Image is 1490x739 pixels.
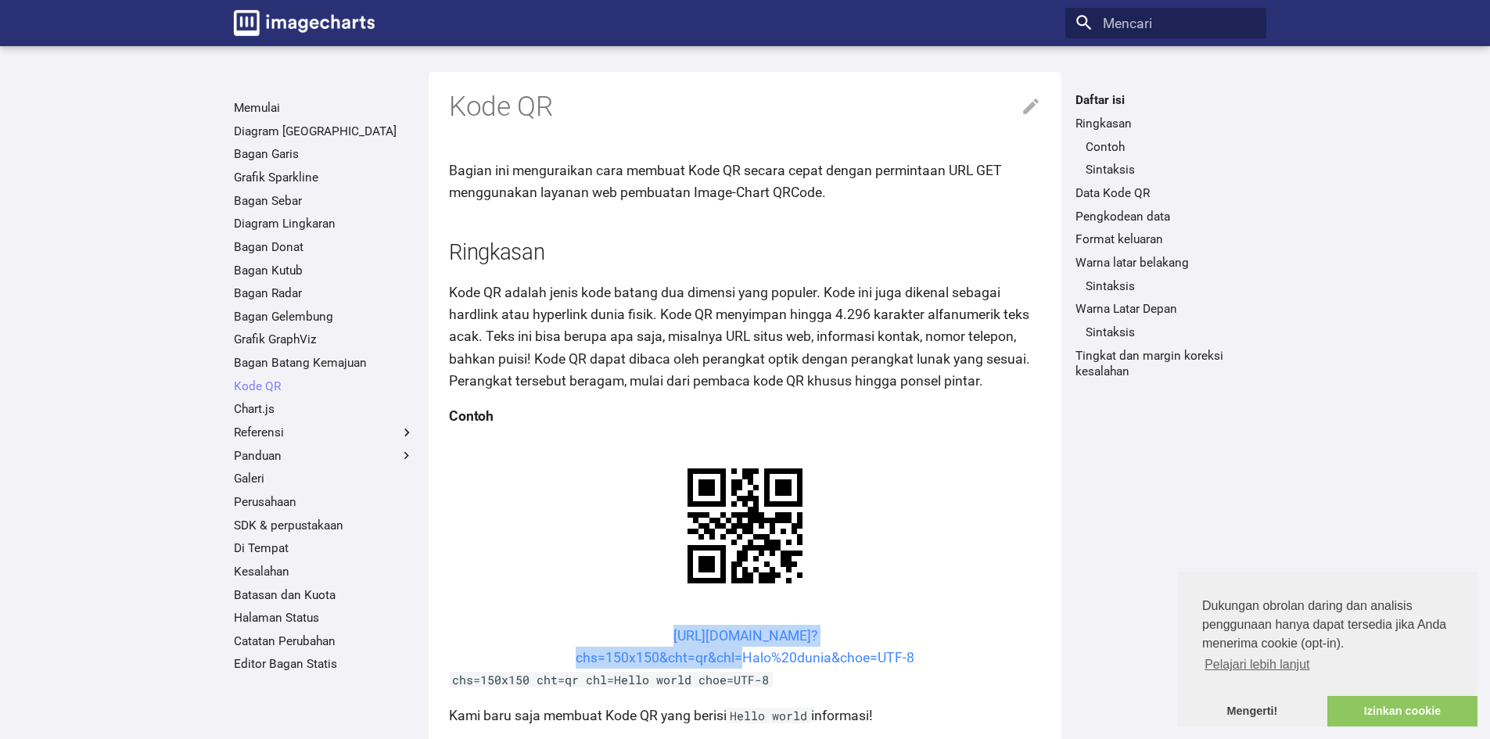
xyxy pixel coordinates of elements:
[1075,185,1256,201] a: Data Kode QR
[1075,302,1177,316] font: Warna Latar Depan
[234,540,415,556] a: Di Tempat
[1075,301,1256,317] a: Warna Latar Depan
[234,355,415,371] a: Bagan Batang Kemajuan
[234,100,415,116] a: Memulai
[227,3,382,42] a: Dokumentasi Bagan Gambar
[234,356,367,370] font: Bagan Batang Kemajuan
[234,264,303,278] font: Bagan Kutub
[449,708,727,723] font: Kami baru saja membuat Kode QR yang berisi
[234,587,415,603] a: Batasan dan Kuota
[1075,278,1256,294] nav: Warna latar belakang
[234,634,336,648] font: Catatan Perubahan
[1177,572,1477,726] div: persetujuan cookie
[1086,163,1135,177] font: Sintaksis
[234,217,336,231] font: Diagram Lingkaran
[234,379,281,393] font: Kode QR
[234,147,299,161] font: Bagan Garis
[1086,279,1135,293] font: Sintaksis
[1086,140,1125,154] font: Contoh
[234,170,318,185] font: Grafik Sparkline
[234,378,415,394] a: Kode QR
[234,565,289,579] font: Kesalahan
[234,101,280,115] font: Memulai
[1075,93,1125,107] font: Daftar isi
[1227,705,1278,717] font: Mengerti!
[234,285,415,301] a: Bagan Radar
[1075,348,1256,379] a: Tingkat dan margin koreksi kesalahan
[234,564,415,579] a: Kesalahan
[1075,117,1132,131] font: Ringkasan
[234,124,397,138] font: Diagram [GEOGRAPHIC_DATA]
[673,628,817,644] font: [URL][DOMAIN_NAME]?
[1202,653,1312,676] a: pelajari lebih lanjut tentang cookie
[727,708,811,723] code: Hello world
[234,401,415,417] a: Chart.js
[234,518,343,533] font: SDK & perpustakaan
[1065,92,1266,378] nav: Daftar isi
[1075,116,1256,131] a: Ringkasan
[576,650,914,665] font: chs=150x150&cht=qr&chl=Halo%20dunia&choe=UTF-8
[449,672,773,687] code: chs=150x150 cht=qr chl=Hello world choe=UTF-8
[234,124,415,139] a: Diagram [GEOGRAPHIC_DATA]
[234,310,333,324] font: Bagan Gelembung
[449,163,1002,200] font: Bagian ini menguraikan cara membuat Kode QR secara cepat dengan permintaan URL GET menggunakan la...
[1086,325,1135,339] font: Sintaksis
[234,656,415,672] a: Editor Bagan Statis
[234,494,415,510] a: Perusahaan
[449,408,494,424] font: Contoh
[1075,231,1256,247] a: Format keluaran
[234,402,275,416] font: Chart.js
[234,332,415,347] a: Grafik GraphViz
[1086,278,1256,294] a: Sintaksis
[1075,349,1223,378] font: Tingkat dan margin koreksi kesalahan
[234,472,264,486] font: Galeri
[1075,210,1170,224] font: Pengkodean data
[234,309,415,325] a: Bagan Gelembung
[1075,325,1256,340] nav: Warna Latar Depan
[1065,8,1266,39] input: Mencari
[1364,705,1441,717] font: Izinkan cookie
[449,90,553,123] font: Kode QR
[576,628,914,665] a: [URL][DOMAIN_NAME]?chs=150x150&cht=qr&chl=Halo%20dunia&choe=UTF-8
[234,425,284,439] font: Referensi
[1177,696,1327,727] a: abaikan pesan cookie
[234,239,415,255] a: Bagan Donat
[449,285,1030,389] font: Kode QR adalah jenis kode batang dua dimensi yang populer. Kode ini juga dikenal sebagai hardlink...
[234,286,302,300] font: Bagan Radar
[234,541,289,555] font: Di Tempat
[811,708,873,723] font: informasi!
[1075,186,1150,200] font: Data Kode QR
[1075,232,1163,246] font: Format keluaran
[234,633,415,649] a: Catatan Perubahan
[1086,139,1256,155] a: Contoh
[1086,325,1256,340] a: Sintaksis
[1205,658,1309,671] font: Pelajari lebih lanjut
[234,332,317,346] font: Grafik GraphViz
[234,194,302,208] font: Bagan Sebar
[1327,696,1477,727] a: izinkan cookie
[234,193,415,209] a: Bagan Sebar
[1075,139,1256,178] nav: Ringkasan
[234,216,415,231] a: Diagram Lingkaran
[1202,599,1446,650] font: Dukungan obrolan daring dan analisis penggunaan hanya dapat tersedia jika Anda menerima cookie (o...
[234,471,415,486] a: Galeri
[449,239,545,265] font: Ringkasan
[234,263,415,278] a: Bagan Kutub
[234,611,319,625] font: Halaman Status
[234,518,415,533] a: SDK & perpustakaan
[234,449,282,463] font: Panduan
[234,657,337,671] font: Editor Bagan Statis
[660,441,830,611] img: bagan
[234,495,296,509] font: Perusahaan
[234,588,336,602] font: Batasan dan Kuota
[234,240,303,254] font: Bagan Donat
[234,610,415,626] a: Halaman Status
[1075,256,1189,270] font: Warna latar belakang
[234,146,415,162] a: Bagan Garis
[1075,209,1256,224] a: Pengkodean data
[234,10,375,36] img: logo
[1086,162,1256,178] a: Sintaksis
[234,170,415,185] a: Grafik Sparkline
[1075,255,1256,271] a: Warna latar belakang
